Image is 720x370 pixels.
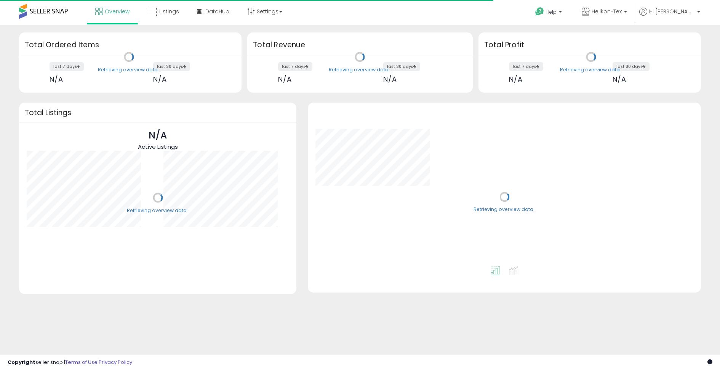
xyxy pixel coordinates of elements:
span: Hi [PERSON_NAME] [649,8,695,15]
a: Help [529,1,570,25]
span: Helikon-Tex [592,8,622,15]
span: DataHub [205,8,229,15]
a: Hi [PERSON_NAME] [639,8,700,25]
div: Retrieving overview data.. [127,207,189,214]
div: Retrieving overview data.. [329,66,391,73]
div: Retrieving overview data.. [98,66,160,73]
span: Help [546,9,557,15]
i: Get Help [535,7,544,16]
div: Retrieving overview data.. [560,66,622,73]
span: Listings [159,8,179,15]
span: Overview [105,8,130,15]
div: Retrieving overview data.. [474,206,536,213]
